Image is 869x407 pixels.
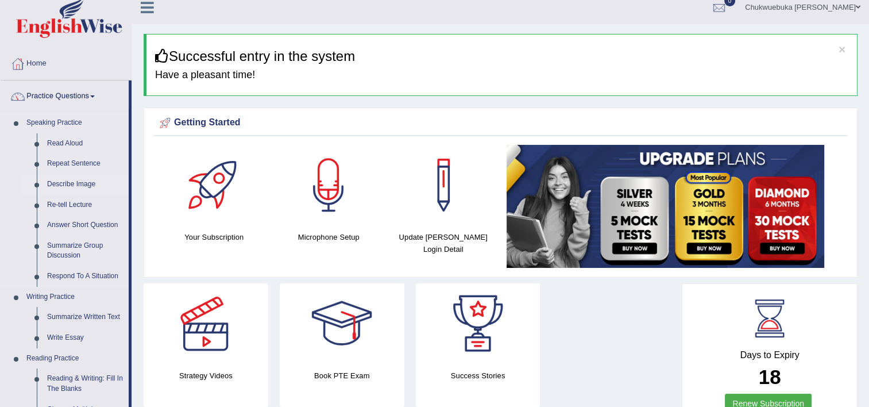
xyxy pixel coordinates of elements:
a: Writing Practice [21,287,129,308]
a: Answer Short Question [42,215,129,236]
b: 18 [759,366,781,388]
a: Read Aloud [42,133,129,154]
a: Repeat Sentence [42,153,129,174]
a: Respond To A Situation [42,266,129,287]
div: Getting Started [157,114,844,132]
a: Summarize Group Discussion [42,236,129,266]
a: Speaking Practice [21,113,129,133]
h4: Have a pleasant time! [155,70,848,81]
h4: Book PTE Exam [280,370,404,382]
h4: Strategy Videos [144,370,268,382]
h4: Microphone Setup [277,231,381,243]
img: small5.jpg [507,145,824,268]
a: Reading Practice [21,348,129,369]
h4: Success Stories [416,370,540,382]
h4: Days to Expiry [695,350,844,360]
a: Reading & Writing: Fill In The Blanks [42,368,129,399]
a: Write Essay [42,328,129,348]
a: Re-tell Lecture [42,195,129,216]
a: Summarize Written Text [42,307,129,328]
h4: Your Subscription [163,231,266,243]
h3: Successful entry in the system [155,49,848,64]
button: × [839,43,845,55]
a: Practice Questions [1,80,129,109]
a: Describe Image [42,174,129,195]
a: Home [1,48,132,76]
h4: Update [PERSON_NAME] Login Detail [392,231,495,255]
